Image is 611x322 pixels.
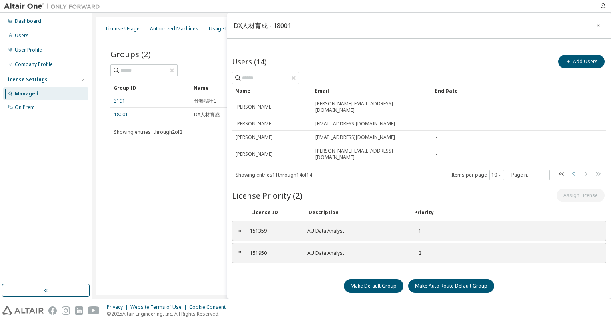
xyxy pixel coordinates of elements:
div: 151359 [250,228,298,234]
div: 2 [413,250,421,256]
span: [PERSON_NAME] [236,151,273,157]
span: Users (14) [232,57,266,66]
span: [PERSON_NAME][EMAIL_ADDRESS][DOMAIN_NAME] [315,101,428,113]
img: altair_logo.svg [2,306,44,315]
span: [EMAIL_ADDRESS][DOMAIN_NAME] [315,134,395,141]
img: linkedin.svg [75,306,83,315]
span: - [435,104,437,110]
button: Make Default Group [344,279,403,293]
div: 1 [413,228,421,234]
div: Usage Logs [209,26,237,32]
div: Cookie Consent [189,304,230,310]
div: Name [194,81,287,94]
div: License Usage [106,26,140,32]
span: Showing entries 11 through 14 of 14 [236,171,312,178]
div: Privacy [107,304,130,310]
span: - [435,151,437,157]
span: [PERSON_NAME] [236,134,273,141]
img: Altair One [4,2,104,10]
button: Add Users [558,55,605,68]
span: Groups (2) [110,48,151,60]
div: Email [315,84,429,97]
div: Authorized Machines [150,26,198,32]
span: Page n. [511,170,550,180]
div: ⠿ [237,228,242,234]
span: - [435,134,437,141]
div: Name [235,84,309,97]
div: Dashboard [15,18,41,24]
div: License ID [251,209,299,216]
span: [PERSON_NAME] [236,104,273,110]
span: DX人材育成 [194,111,220,118]
div: ⠿ [237,250,242,256]
div: Group ID [114,81,187,94]
a: 18001 [114,111,128,118]
div: Website Terms of Use [130,304,189,310]
div: DX人材育成 - 18001 [234,22,291,29]
button: 10 [491,172,502,178]
div: License Settings [5,76,48,83]
div: Managed [15,91,38,97]
span: - [435,121,437,127]
div: 151950 [250,250,298,256]
span: Showing entries 1 through 2 of 2 [114,129,182,135]
div: Description [309,209,405,216]
span: [EMAIL_ADDRESS][DOMAIN_NAME] [315,121,395,127]
button: Assign License [557,189,605,202]
div: Priority [414,209,434,216]
img: facebook.svg [48,306,57,315]
span: License Priority (2) [232,190,302,201]
button: Make Auto Route Default Group [408,279,494,293]
div: On Prem [15,104,35,111]
img: instagram.svg [62,306,70,315]
span: 音響設計G [194,98,217,104]
a: 3191 [114,98,125,104]
span: [PERSON_NAME][EMAIL_ADDRESS][DOMAIN_NAME] [315,148,428,161]
div: AU Data Analyst [307,228,403,234]
div: Company Profile [15,61,53,68]
div: User Profile [15,47,42,53]
p: © 2025 Altair Engineering, Inc. All Rights Reserved. [107,310,230,317]
div: AU Data Analyst [307,250,403,256]
div: Users [15,32,29,39]
span: Items per page [451,170,504,180]
img: youtube.svg [88,306,100,315]
div: End Date [435,84,584,97]
span: [PERSON_NAME] [236,121,273,127]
